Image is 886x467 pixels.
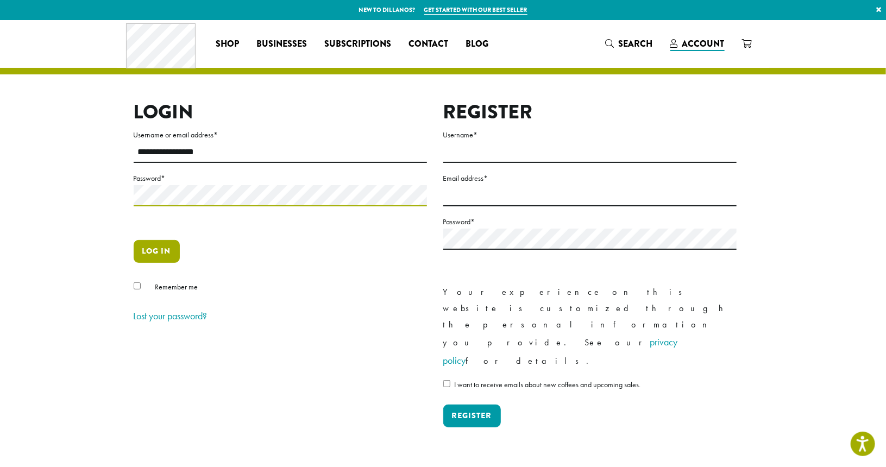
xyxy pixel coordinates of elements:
span: Account [682,37,725,50]
a: privacy policy [443,336,678,367]
h2: Login [134,100,427,124]
label: Email address [443,172,737,185]
a: Shop [207,35,248,53]
span: Remember me [155,282,198,292]
input: I want to receive emails about new coffees and upcoming sales. [443,380,450,387]
button: Log in [134,240,180,263]
a: Get started with our best seller [424,5,527,15]
span: Shop [216,37,239,51]
label: Password [443,215,737,229]
h2: Register [443,100,737,124]
a: Search [597,35,662,53]
label: Username or email address [134,128,427,142]
span: Blog [466,37,488,51]
span: I want to receive emails about new coffees and upcoming sales. [455,380,641,389]
label: Password [134,172,427,185]
p: Your experience on this website is customized through the personal information you provide. See o... [443,284,737,370]
label: Username [443,128,737,142]
span: Contact [409,37,448,51]
span: Businesses [256,37,307,51]
span: Subscriptions [324,37,391,51]
span: Search [619,37,653,50]
a: Lost your password? [134,310,208,322]
button: Register [443,405,501,427]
